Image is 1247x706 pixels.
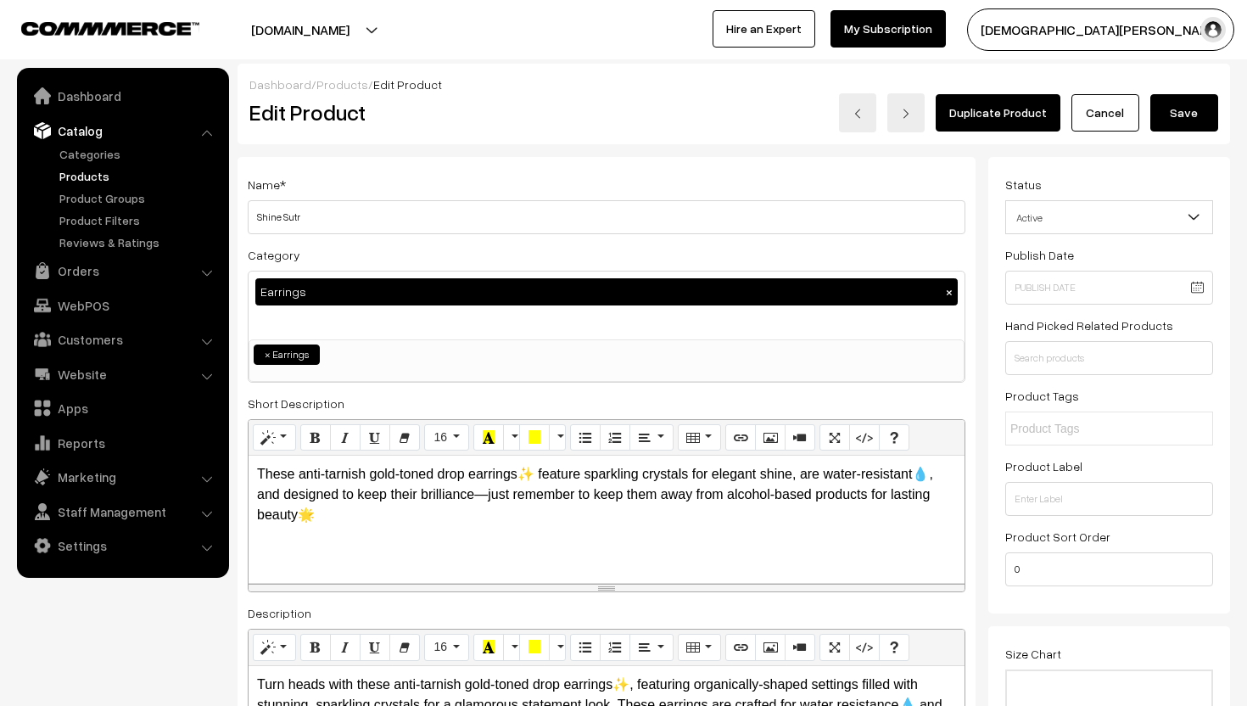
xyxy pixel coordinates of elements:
span: 16 [433,640,447,653]
button: Style [253,634,296,661]
label: Name [248,176,286,193]
a: Customers [21,324,223,355]
a: Categories [55,145,223,163]
div: / / [249,76,1218,93]
span: 16 [433,430,447,444]
a: Dashboard [21,81,223,111]
span: Active [1006,203,1212,233]
input: Product Tags [1010,420,1159,438]
button: × [942,284,957,300]
button: More Color [549,634,566,661]
button: Recent Color [473,424,504,451]
a: WebPOS [21,290,223,321]
span: Active [1005,200,1213,234]
button: Paragraph [629,424,673,451]
label: Hand Picked Related Products [1005,317,1173,334]
label: Publish Date [1005,246,1074,264]
input: Search products [1005,341,1213,375]
button: More Color [549,424,566,451]
button: [DOMAIN_NAME] [192,8,409,51]
button: [DEMOGRAPHIC_DATA][PERSON_NAME] [967,8,1234,51]
button: More Color [503,634,520,661]
h2: Edit Product [249,99,638,126]
button: Style [253,424,296,451]
a: Products [55,167,223,185]
a: Orders [21,255,223,286]
span: Edit Product [373,77,442,92]
img: right-arrow.png [901,109,911,119]
a: Website [21,359,223,389]
a: Duplicate Product [936,94,1060,132]
button: Underline (⌘+U) [360,634,390,661]
a: Cancel [1071,94,1139,132]
button: Unordered list (⌘+⇧+NUM7) [570,634,601,661]
button: Video [785,634,815,661]
label: Product Label [1005,457,1082,475]
button: Picture [755,424,786,451]
button: Help [879,634,909,661]
button: Background Color [519,424,550,451]
a: Reviews & Ratings [55,233,223,251]
button: Code View [849,634,880,661]
a: My Subscription [830,10,946,48]
img: user [1200,17,1226,42]
button: Full Screen [819,634,850,661]
a: Reports [21,428,223,458]
a: Hire an Expert [713,10,815,48]
button: Link (⌘+K) [725,424,756,451]
a: Staff Management [21,496,223,527]
button: Video [785,424,815,451]
button: Help [879,424,909,451]
button: Italic (⌘+I) [330,634,361,661]
button: Bold (⌘+B) [300,424,331,451]
a: Product Groups [55,189,223,207]
button: Picture [755,634,786,661]
button: Paragraph [629,634,673,661]
a: COMMMERCE [21,17,170,37]
button: Remove Font Style (⌘+\) [389,634,420,661]
button: Italic (⌘+I) [330,424,361,451]
button: Remove Font Style (⌘+\) [389,424,420,451]
button: More Color [503,424,520,451]
button: Unordered list (⌘+⇧+NUM7) [570,424,601,451]
button: Font Size [424,634,469,661]
button: Ordered list (⌘+⇧+NUM8) [600,634,630,661]
a: Marketing [21,462,223,492]
label: Description [248,604,311,622]
div: Earrings [255,278,958,305]
button: Underline (⌘+U) [360,424,390,451]
img: left-arrow.png [853,109,863,119]
button: Font Size [424,424,469,451]
input: Name [248,200,965,234]
input: Publish Date [1005,271,1213,305]
button: Table [678,424,721,451]
button: Table [678,634,721,661]
button: Code View [849,424,880,451]
label: Status [1005,176,1042,193]
button: Bold (⌘+B) [300,634,331,661]
a: Product Filters [55,211,223,229]
a: Catalog [21,115,223,146]
label: Size Chart [1005,645,1061,663]
a: Products [316,77,368,92]
button: Ordered list (⌘+⇧+NUM8) [600,424,630,451]
button: Full Screen [819,424,850,451]
div: These anti-tarnish gold-toned drop earrings✨ feature sparkling crystals for elegant shine, are wa... [249,456,965,583]
button: Save [1150,94,1218,132]
label: Product Sort Order [1005,528,1110,546]
img: COMMMERCE [21,22,199,35]
button: Recent Color [473,634,504,661]
label: Product Tags [1005,387,1079,405]
button: Background Color [519,634,550,661]
input: Enter Label [1005,482,1213,516]
input: Enter Number [1005,552,1213,586]
label: Short Description [248,395,344,412]
a: Settings [21,530,223,561]
button: Link (⌘+K) [725,634,756,661]
a: Apps [21,393,223,423]
div: resize [249,584,965,591]
a: Dashboard [249,77,311,92]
